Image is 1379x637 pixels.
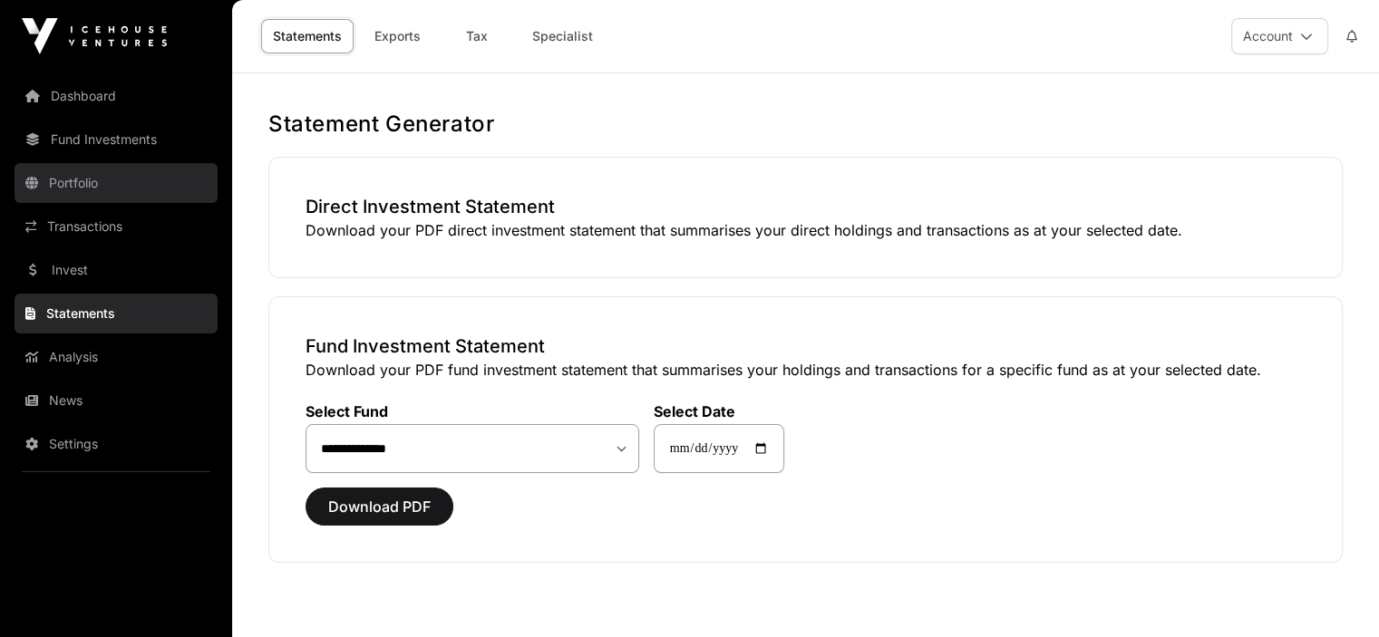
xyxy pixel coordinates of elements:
a: Settings [15,424,218,464]
iframe: Chat Widget [1288,550,1379,637]
a: Specialist [520,19,605,53]
span: Download PDF [328,496,431,517]
a: Fund Investments [15,120,218,159]
a: Tax [441,19,513,53]
a: News [15,381,218,420]
a: Statements [15,294,218,333]
button: Account [1231,18,1328,54]
a: Analysis [15,337,218,377]
a: Download PDF [306,506,453,524]
a: Invest [15,250,218,290]
img: Icehouse Ventures Logo [22,18,167,54]
p: Download your PDF direct investment statement that summarises your direct holdings and transactio... [306,219,1306,241]
label: Select Fund [306,402,639,420]
a: Exports [361,19,433,53]
button: Download PDF [306,487,453,526]
h3: Direct Investment Statement [306,194,1306,219]
h3: Fund Investment Statement [306,333,1306,359]
h1: Statement Generator [268,110,1343,139]
a: Transactions [15,207,218,246]
a: Dashboard [15,76,218,116]
label: Select Date [654,402,784,420]
p: Download your PDF fund investment statement that summarises your holdings and transactions for a ... [306,359,1306,381]
a: Statements [261,19,354,53]
a: Portfolio [15,163,218,203]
